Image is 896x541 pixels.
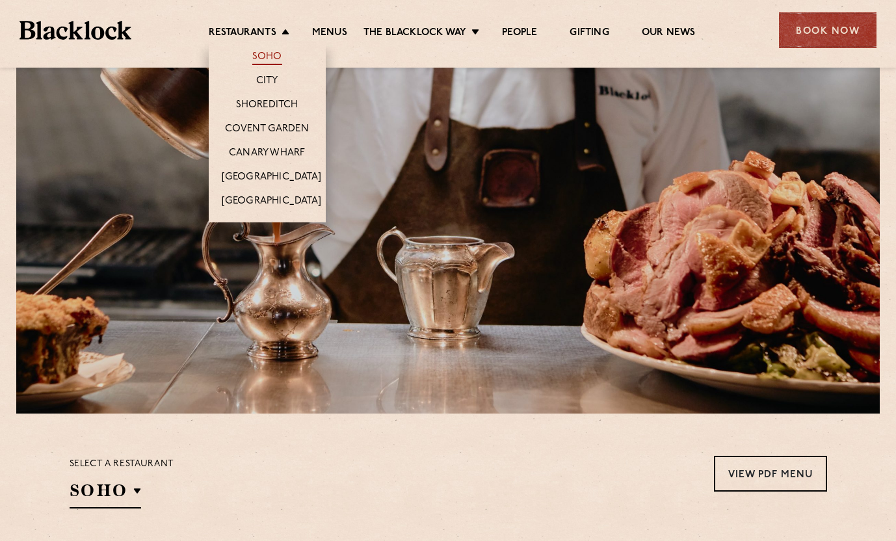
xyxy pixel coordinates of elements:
[20,21,131,40] img: BL_Textured_Logo-footer-cropped.svg
[229,147,305,161] a: Canary Wharf
[225,123,309,137] a: Covent Garden
[502,27,537,41] a: People
[570,27,609,41] a: Gifting
[312,27,347,41] a: Menus
[70,456,174,473] p: Select a restaurant
[252,51,282,65] a: Soho
[222,195,321,209] a: [GEOGRAPHIC_DATA]
[714,456,827,492] a: View PDF Menu
[642,27,696,41] a: Our News
[222,171,321,185] a: [GEOGRAPHIC_DATA]
[256,75,278,89] a: City
[779,12,876,48] div: Book Now
[70,479,141,508] h2: SOHO
[209,27,276,41] a: Restaurants
[363,27,466,41] a: The Blacklock Way
[236,99,298,113] a: Shoreditch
